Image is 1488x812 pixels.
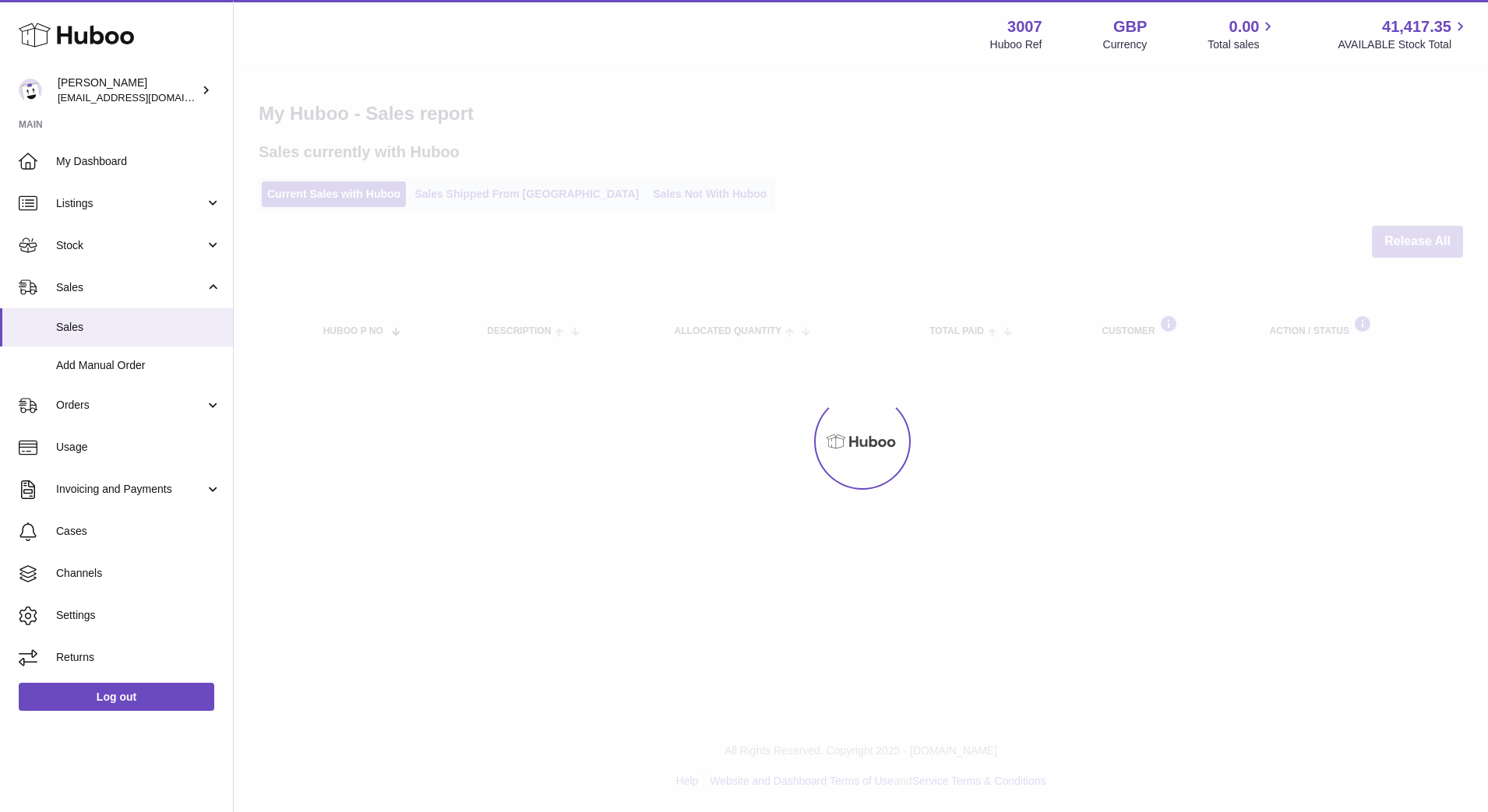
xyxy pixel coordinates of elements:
[1113,16,1147,37] strong: GBP
[56,320,221,335] span: Sales
[56,650,221,665] span: Returns
[56,524,221,539] span: Cases
[56,398,205,413] span: Orders
[56,358,221,373] span: Add Manual Order
[56,440,221,455] span: Usage
[19,683,214,711] a: Log out
[1208,37,1277,52] span: Total sales
[56,608,221,623] span: Settings
[19,79,42,102] img: bevmay@maysama.com
[1208,16,1277,52] a: 0.00 Total sales
[1338,16,1469,52] a: 41,417.35 AVAILABLE Stock Total
[1229,16,1260,37] span: 0.00
[56,238,205,253] span: Stock
[990,37,1042,52] div: Huboo Ref
[56,196,205,211] span: Listings
[1103,37,1148,52] div: Currency
[58,76,198,105] div: [PERSON_NAME]
[58,91,229,104] span: [EMAIL_ADDRESS][DOMAIN_NAME]
[1007,16,1042,37] strong: 3007
[56,482,205,497] span: Invoicing and Payments
[56,566,221,581] span: Channels
[56,154,221,169] span: My Dashboard
[1338,37,1469,52] span: AVAILABLE Stock Total
[1382,16,1451,37] span: 41,417.35
[56,280,205,295] span: Sales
